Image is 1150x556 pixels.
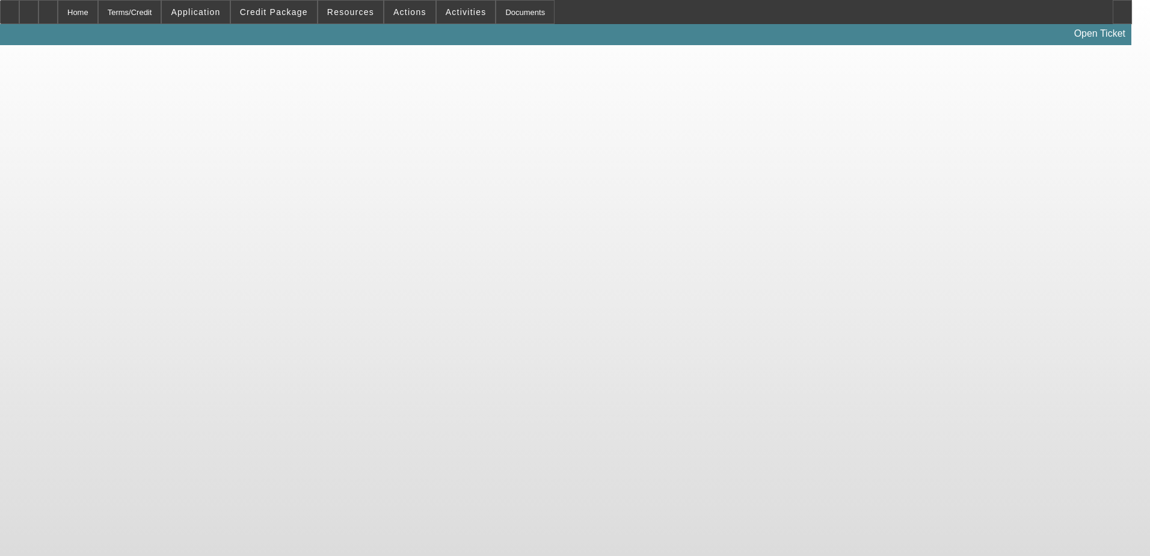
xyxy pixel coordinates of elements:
button: Activities [437,1,496,23]
span: Actions [393,7,426,17]
span: Activities [446,7,487,17]
button: Credit Package [231,1,317,23]
a: Open Ticket [1069,23,1130,44]
span: Application [171,7,220,17]
button: Resources [318,1,383,23]
button: Application [162,1,229,23]
span: Credit Package [240,7,308,17]
span: Resources [327,7,374,17]
button: Actions [384,1,435,23]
